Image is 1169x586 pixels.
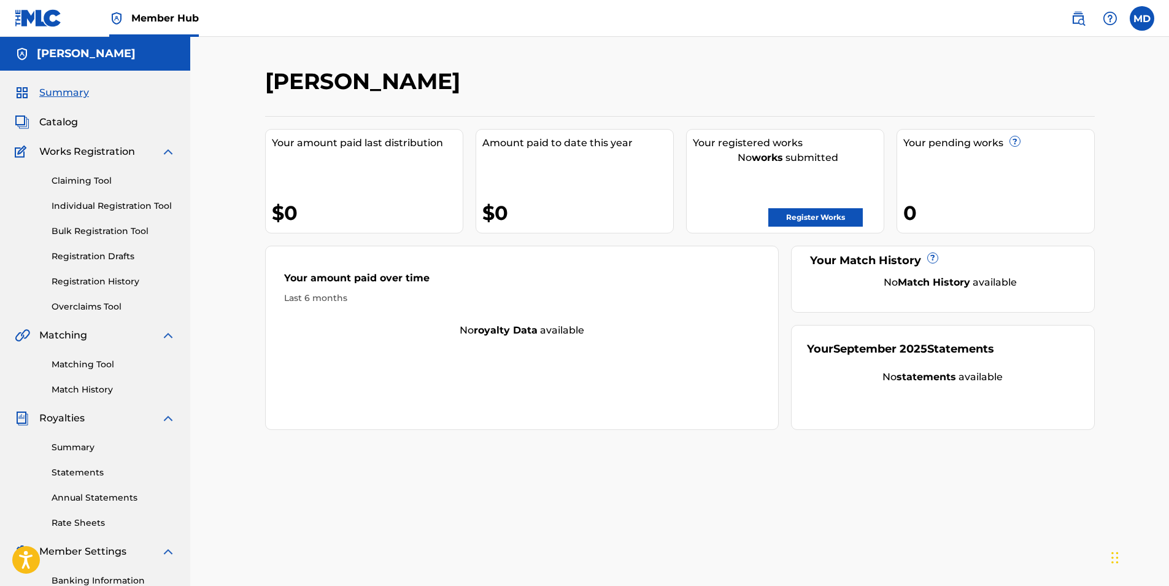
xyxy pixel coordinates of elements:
a: Public Search [1066,6,1090,31]
span: Member Hub [131,11,199,25]
div: No available [822,275,1079,290]
a: Matching Tool [52,358,176,371]
div: Your Statements [807,341,994,357]
img: Member Settings [15,544,29,559]
a: SummarySummary [15,85,89,100]
img: help [1103,11,1117,26]
div: No submitted [693,150,884,165]
a: CatalogCatalog [15,115,78,130]
a: Match History [52,383,176,396]
img: Accounts [15,47,29,61]
img: Catalog [15,115,29,130]
div: Your registered works [693,136,884,150]
span: Works Registration [39,144,135,159]
a: Overclaims Tool [52,300,176,313]
a: Claiming Tool [52,174,176,187]
div: Help [1098,6,1122,31]
div: Your amount paid last distribution [272,136,463,150]
img: Summary [15,85,29,100]
strong: statements [897,371,956,383]
img: Royalties [15,411,29,426]
img: Top Rightsholder [109,11,124,26]
span: Catalog [39,115,78,130]
a: Statements [52,466,176,479]
strong: royalty data [474,324,538,336]
iframe: Chat Widget [1108,527,1169,586]
div: No available [266,323,779,338]
a: Summary [52,441,176,454]
strong: works [752,152,783,163]
a: Rate Sheets [52,517,176,529]
div: Drag [1111,539,1119,576]
span: Member Settings [39,544,126,559]
span: Summary [39,85,89,100]
div: User Menu [1130,6,1154,31]
img: Works Registration [15,144,31,159]
img: MLC Logo [15,9,62,27]
img: expand [161,144,176,159]
div: Last 6 months [284,292,760,305]
h2: [PERSON_NAME] [265,68,466,95]
span: ? [928,253,938,263]
a: Bulk Registration Tool [52,225,176,238]
a: Individual Registration Tool [52,200,176,213]
span: September 2025 [833,342,927,356]
img: expand [161,544,176,559]
span: Royalties [39,411,85,426]
a: Register Works [768,208,863,227]
div: $0 [272,199,463,227]
div: Your pending works [903,136,1094,150]
img: expand [161,411,176,426]
div: Your amount paid over time [284,271,760,292]
a: Annual Statements [52,491,176,504]
img: Matching [15,328,30,343]
img: search [1071,11,1086,26]
h5: Mamadou Diallo [37,47,136,61]
strong: Match History [898,276,970,288]
span: ? [1010,136,1020,146]
a: Registration History [52,275,176,288]
div: Amount paid to date this year [482,136,673,150]
div: No available [807,370,1079,385]
span: Matching [39,328,87,343]
a: Registration Drafts [52,250,176,263]
div: Your Match History [807,252,1079,269]
img: expand [161,328,176,343]
div: 0 [903,199,1094,227]
div: $0 [482,199,673,227]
